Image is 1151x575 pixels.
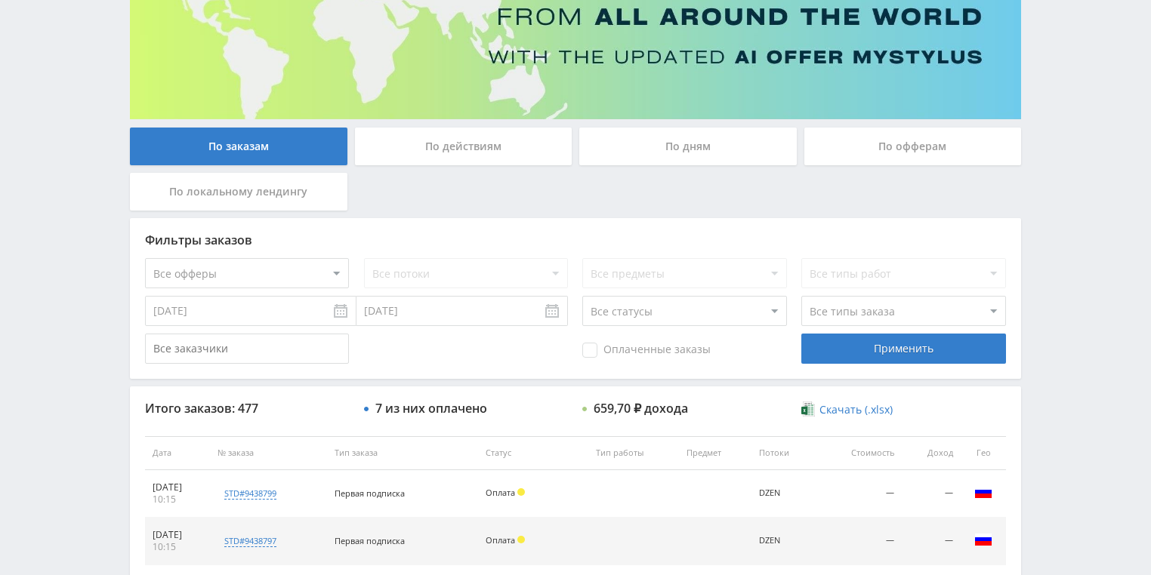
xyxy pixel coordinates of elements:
[130,173,347,211] div: По локальному лендингу
[817,470,902,518] td: —
[817,518,902,565] td: —
[902,518,961,565] td: —
[679,436,751,470] th: Предмет
[517,536,525,543] span: Холд
[902,470,961,518] td: —
[145,436,210,470] th: Дата
[153,541,202,553] div: 10:15
[153,529,202,541] div: [DATE]
[335,535,405,546] span: Первая подписка
[210,436,327,470] th: № заказа
[974,483,992,501] img: rus.png
[153,481,202,494] div: [DATE]
[961,436,1006,470] th: Гео
[145,233,1006,247] div: Фильтры заказов
[130,128,347,165] div: По заказам
[145,401,349,415] div: Итого заказов: 477
[579,128,797,165] div: По дням
[355,128,572,165] div: По действиям
[801,402,892,417] a: Скачать (.xlsx)
[594,401,688,415] div: 659,70 ₽ дохода
[145,334,349,364] input: Все заказчики
[486,487,515,498] span: Оплата
[486,534,515,546] span: Оплата
[224,535,276,547] div: std#9438797
[974,530,992,549] img: rus.png
[801,401,814,417] img: xlsx
[327,436,478,470] th: Тип заказа
[902,436,961,470] th: Доход
[224,487,276,500] div: std#9438799
[517,488,525,496] span: Холд
[478,436,588,470] th: Статус
[804,128,1022,165] div: По офферам
[588,436,679,470] th: Тип работы
[801,334,1005,364] div: Применить
[817,436,902,470] th: Стоимость
[375,401,487,415] div: 7 из них оплачено
[819,404,893,416] span: Скачать (.xlsx)
[335,487,405,499] span: Первая подписка
[582,343,711,358] span: Оплаченные заказы
[759,488,810,498] div: DZEN
[153,494,202,506] div: 10:15
[759,536,810,546] div: DZEN
[751,436,817,470] th: Потоки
